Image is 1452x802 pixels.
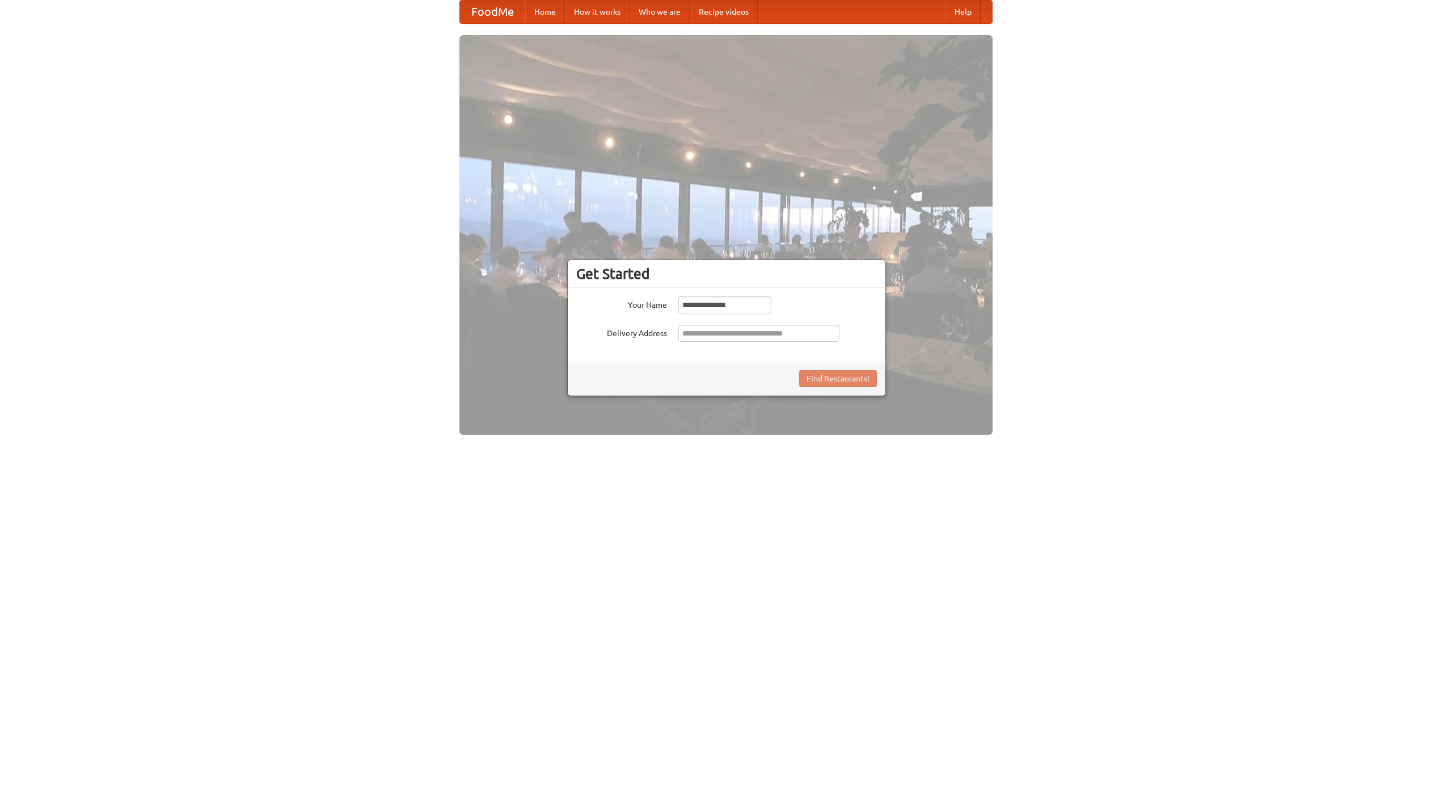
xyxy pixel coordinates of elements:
a: How it works [565,1,630,23]
a: Home [525,1,565,23]
label: Your Name [576,296,667,311]
h3: Get Started [576,265,877,282]
a: Who we are [630,1,690,23]
button: Find Restaurants! [799,370,877,387]
label: Delivery Address [576,325,667,339]
a: FoodMe [460,1,525,23]
a: Recipe videos [690,1,758,23]
a: Help [946,1,981,23]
